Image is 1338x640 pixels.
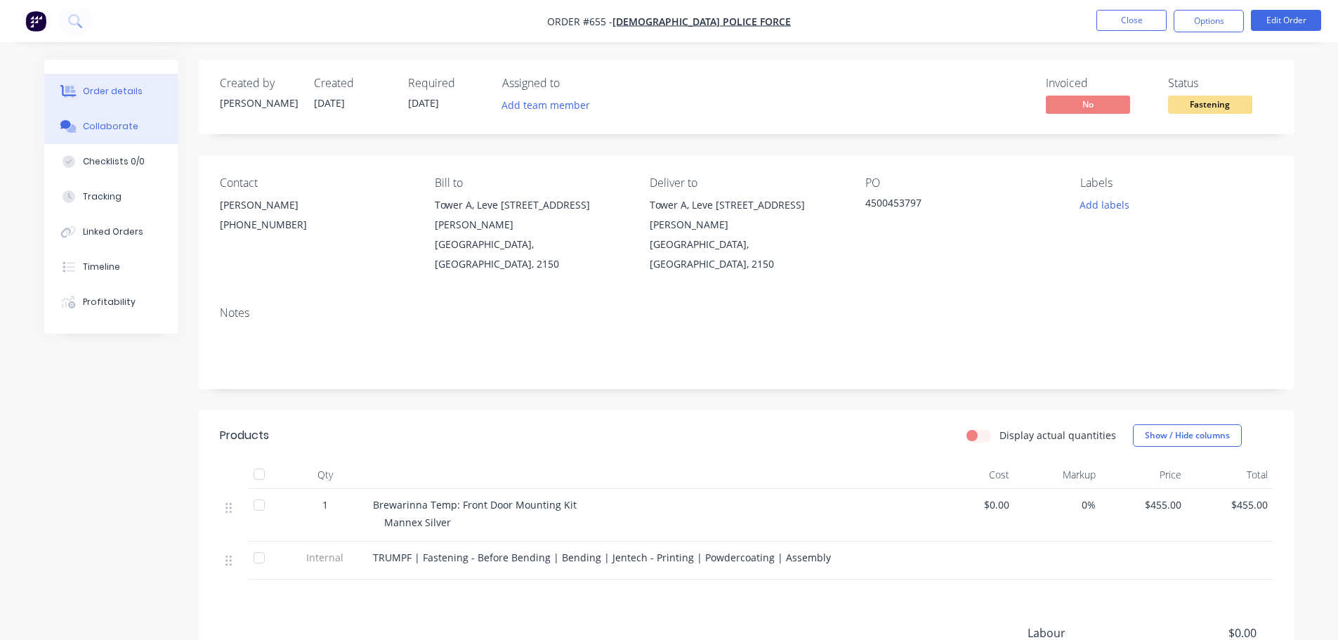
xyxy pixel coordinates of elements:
[373,498,577,511] span: Brewarinna Temp: Front Door Mounting Kit
[83,155,145,168] div: Checklists 0/0
[1168,96,1252,113] span: Fastening
[650,195,842,235] div: Tower A, Leve [STREET_ADDRESS][PERSON_NAME]
[408,96,439,110] span: [DATE]
[1046,77,1151,90] div: Invoiced
[435,195,627,235] div: Tower A, Leve [STREET_ADDRESS][PERSON_NAME]
[865,195,1041,215] div: 4500453797
[384,516,451,529] span: Mannex Silver
[612,15,791,28] a: [DEMOGRAPHIC_DATA] Police Force
[220,96,297,110] div: [PERSON_NAME]
[220,195,412,240] div: [PERSON_NAME][PHONE_NUMBER]
[44,179,178,214] button: Tracking
[999,428,1116,443] label: Display actual quantities
[289,550,362,565] span: Internal
[373,551,831,564] span: TRUMPF | Fastening - Before Bending | Bending | Jentech - Printing | Powdercoating | Assembly
[1096,10,1167,31] button: Close
[322,497,328,512] span: 1
[1168,96,1252,117] button: Fastening
[1101,461,1188,489] div: Price
[1021,497,1096,512] span: 0%
[220,176,412,190] div: Contact
[650,235,842,274] div: [GEOGRAPHIC_DATA], [GEOGRAPHIC_DATA], 2150
[650,176,842,190] div: Deliver to
[25,11,46,32] img: Factory
[1174,10,1244,32] button: Options
[1187,461,1273,489] div: Total
[929,461,1016,489] div: Cost
[44,144,178,179] button: Checklists 0/0
[1107,497,1182,512] span: $455.00
[494,96,597,115] button: Add team member
[435,195,627,274] div: Tower A, Leve [STREET_ADDRESS][PERSON_NAME][GEOGRAPHIC_DATA], [GEOGRAPHIC_DATA], 2150
[83,226,143,238] div: Linked Orders
[283,461,367,489] div: Qty
[650,195,842,274] div: Tower A, Leve [STREET_ADDRESS][PERSON_NAME][GEOGRAPHIC_DATA], [GEOGRAPHIC_DATA], 2150
[435,235,627,274] div: [GEOGRAPHIC_DATA], [GEOGRAPHIC_DATA], 2150
[435,176,627,190] div: Bill to
[547,15,612,28] span: Order #655 -
[220,215,412,235] div: [PHONE_NUMBER]
[83,296,136,308] div: Profitability
[44,249,178,285] button: Timeline
[83,120,138,133] div: Collaborate
[1193,497,1268,512] span: $455.00
[1015,461,1101,489] div: Markup
[1168,77,1273,90] div: Status
[220,195,412,215] div: [PERSON_NAME]
[314,77,391,90] div: Created
[83,261,120,273] div: Timeline
[865,176,1058,190] div: PO
[220,77,297,90] div: Created by
[44,109,178,144] button: Collaborate
[502,77,643,90] div: Assigned to
[1251,10,1321,31] button: Edit Order
[1073,195,1137,214] button: Add labels
[1046,96,1130,113] span: No
[314,96,345,110] span: [DATE]
[44,285,178,320] button: Profitability
[83,85,143,98] div: Order details
[935,497,1010,512] span: $0.00
[502,96,598,115] button: Add team member
[408,77,485,90] div: Required
[1080,176,1273,190] div: Labels
[83,190,122,203] div: Tracking
[220,427,269,444] div: Products
[220,306,1273,320] div: Notes
[44,74,178,109] button: Order details
[44,214,178,249] button: Linked Orders
[1133,424,1242,447] button: Show / Hide columns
